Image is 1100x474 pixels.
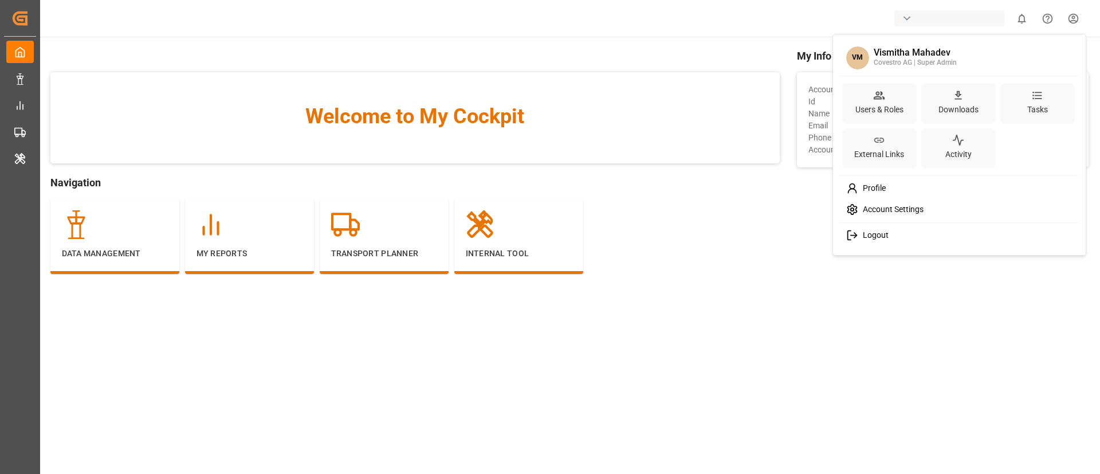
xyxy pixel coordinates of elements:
div: Tasks [1025,101,1050,118]
span: Logout [858,230,889,241]
div: Vismitha Mahadev [874,48,957,58]
div: External Links [852,146,906,163]
div: Users & Roles [853,101,906,118]
span: Account Settings [858,205,924,215]
div: Covestro AG | Super Admin [874,58,957,68]
span: Profile [858,183,886,194]
div: Activity [943,146,974,163]
span: VM [846,46,869,69]
div: Downloads [936,101,981,118]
